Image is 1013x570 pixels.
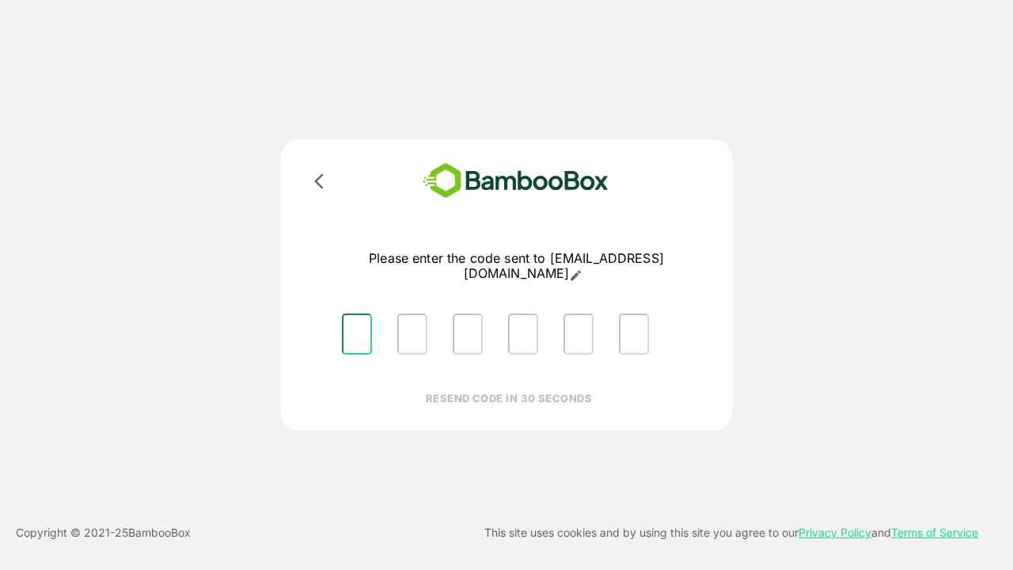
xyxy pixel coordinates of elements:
img: bamboobox [400,158,632,203]
p: This site uses cookies and by using this site you agree to our and [484,523,978,542]
input: Please enter OTP character 5 [563,313,594,355]
input: Please enter OTP character 4 [508,313,538,355]
input: Please enter OTP character 6 [619,313,649,355]
p: Copyright © 2021- 25 BambooBox [16,523,191,542]
input: Please enter OTP character 1 [342,313,372,355]
a: Privacy Policy [799,526,871,539]
a: Terms of Service [891,526,978,539]
input: Please enter OTP character 3 [453,313,483,355]
input: Please enter OTP character 2 [397,313,427,355]
p: Please enter the code sent to [EMAIL_ADDRESS][DOMAIN_NAME] [329,251,704,282]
